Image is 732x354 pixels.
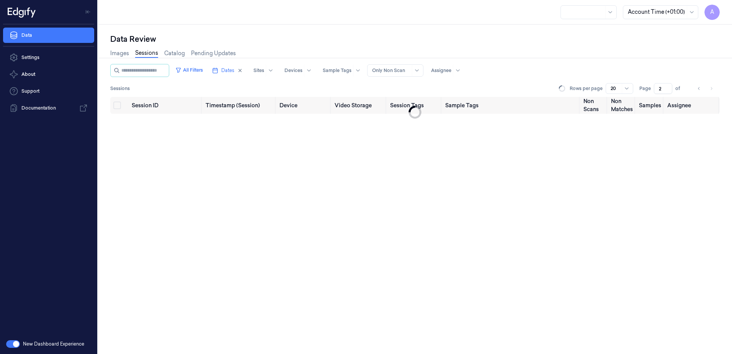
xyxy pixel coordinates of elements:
[694,83,717,94] nav: pagination
[570,85,603,92] p: Rows per page
[387,97,443,114] th: Session Tags
[639,85,651,92] span: Page
[172,64,206,76] button: All Filters
[164,49,185,57] a: Catalog
[3,84,94,99] a: Support
[221,67,234,74] span: Dates
[113,102,121,109] button: Select all
[209,64,246,77] button: Dates
[276,97,332,114] th: Device
[636,97,664,114] th: Samples
[110,34,720,44] div: Data Review
[203,97,276,114] th: Timestamp (Session)
[110,85,130,92] span: Sessions
[694,83,704,94] button: Go to previous page
[3,28,94,43] a: Data
[664,97,720,114] th: Assignee
[3,50,94,65] a: Settings
[332,97,387,114] th: Video Storage
[129,97,203,114] th: Session ID
[442,97,580,114] th: Sample Tags
[110,49,129,57] a: Images
[135,49,158,58] a: Sessions
[3,100,94,116] a: Documentation
[580,97,608,114] th: Non Scans
[704,5,720,20] button: A
[675,85,688,92] span: of
[608,97,636,114] th: Non Matches
[3,67,94,82] button: About
[191,49,236,57] a: Pending Updates
[82,6,94,18] button: Toggle Navigation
